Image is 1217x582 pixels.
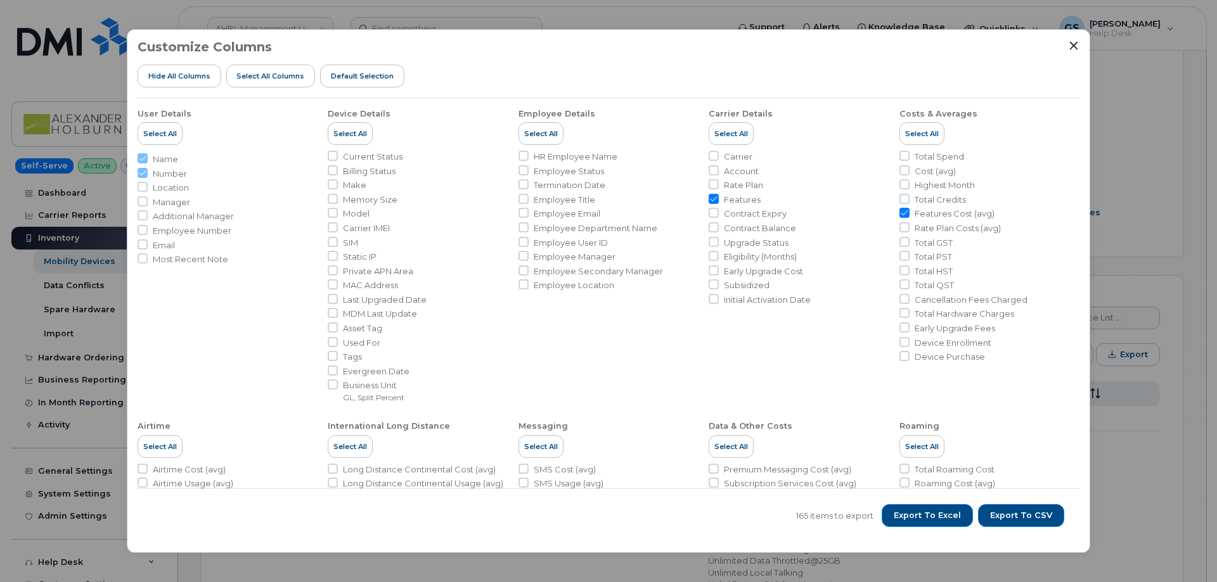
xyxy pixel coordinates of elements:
[534,265,663,277] span: Employee Secondary Manager
[153,478,233,490] span: Airtime Usage (avg)
[915,179,975,191] span: Highest Month
[534,464,596,476] span: SMS Cost (avg)
[328,435,373,458] button: Select All
[153,153,178,165] span: Name
[226,65,316,87] button: Select all Columns
[343,194,397,206] span: Memory Size
[915,322,995,334] span: Early Upgrade Fees
[899,108,977,120] div: Costs & Averages
[724,165,759,177] span: Account
[328,108,390,120] div: Device Details
[343,464,496,476] span: Long Distance Continental Cost (avg)
[915,337,991,349] span: Device Enrollment
[320,65,404,87] button: Default Selection
[534,151,617,163] span: HR Employee Name
[143,129,177,139] span: Select All
[343,337,380,349] span: Used For
[331,71,394,81] span: Default Selection
[899,421,939,432] div: Roaming
[343,322,382,334] span: Asset Tag
[724,251,797,263] span: Eligibility (Months)
[236,71,304,81] span: Select all Columns
[518,108,595,120] div: Employee Details
[518,435,563,458] button: Select All
[534,194,595,206] span: Employee Title
[333,129,367,139] span: Select All
[153,196,190,208] span: Manager
[343,308,417,320] span: MDM Last Update
[534,165,604,177] span: Employee Status
[915,279,954,291] span: Total QST
[343,208,370,220] span: Model
[915,478,995,490] span: Roaming Cost (avg)
[915,208,995,220] span: Features Cost (avg)
[915,165,956,177] span: Cost (avg)
[534,208,600,220] span: Employee Email
[138,421,171,432] div: Airtime
[709,421,792,432] div: Data & Other Costs
[343,294,427,306] span: Last Upgraded Date
[138,435,183,458] button: Select All
[915,308,1014,320] span: Total Hardware Charges
[343,151,402,163] span: Current Status
[148,71,210,81] span: Hide All Columns
[343,478,503,490] span: Long Distance Continental Usage (avg)
[905,441,939,452] span: Select All
[724,151,752,163] span: Carrier
[153,225,231,237] span: Employee Number
[724,265,803,277] span: Early Upgrade Cost
[143,441,177,452] span: Select All
[724,279,769,291] span: Subsidized
[153,210,234,222] span: Additional Manager
[153,239,175,251] span: Email
[1068,40,1079,51] button: Close
[138,65,221,87] button: Hide All Columns
[534,179,605,191] span: Termination Date
[333,441,367,452] span: Select All
[709,435,754,458] button: Select All
[343,165,396,177] span: Billing Status
[724,179,763,191] span: Rate Plan
[724,237,789,249] span: Upgrade Status
[915,222,1001,234] span: Rate Plan Costs (avg)
[915,265,953,277] span: Total HST
[153,253,228,265] span: Most Recent Note
[343,379,404,391] span: Business Unit
[534,222,657,234] span: Employee Department Name
[138,108,191,120] div: User Details
[343,393,404,402] small: GL, Split Percent
[724,194,761,206] span: Features
[343,251,377,263] span: Static IP
[796,510,873,522] span: 165 items to export
[915,237,953,249] span: Total GST
[524,441,558,452] span: Select All
[328,421,450,432] div: International Long Distance
[915,351,985,363] span: Device Purchase
[724,222,796,234] span: Contract Balance
[518,421,568,432] div: Messaging
[534,237,608,249] span: Employee User ID
[343,351,362,363] span: Tags
[724,294,811,306] span: Initial Activation Date
[153,464,226,476] span: Airtime Cost (avg)
[343,265,413,277] span: Private APN Area
[714,441,748,452] span: Select All
[899,122,944,145] button: Select All
[343,237,358,249] span: SIM
[709,122,754,145] button: Select All
[343,179,366,191] span: Make
[724,464,851,476] span: Premium Messaging Cost (avg)
[978,504,1064,527] button: Export to CSV
[138,122,183,145] button: Select All
[709,108,773,120] div: Carrier Details
[534,478,603,490] span: SMS Usage (avg)
[882,504,973,527] button: Export to Excel
[153,168,187,180] span: Number
[905,129,939,139] span: Select All
[343,222,390,234] span: Carrier IMEI
[894,510,961,521] span: Export to Excel
[714,129,748,139] span: Select All
[343,279,398,291] span: MAC Address
[915,464,995,476] span: Total Roaming Cost
[724,478,856,490] span: Subscription Services Cost (avg)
